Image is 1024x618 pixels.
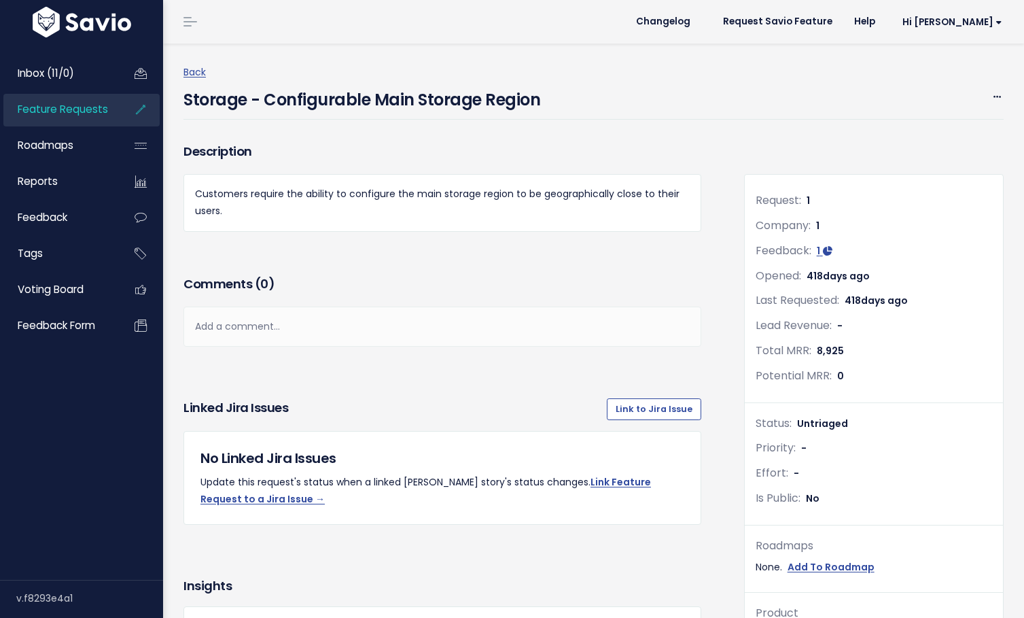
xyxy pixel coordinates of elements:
p: Update this request's status when a linked [PERSON_NAME] story's status changes. [200,474,684,508]
a: Help [843,12,886,32]
span: 418 [845,294,908,307]
span: Last Requested: [756,292,839,308]
a: Add To Roadmap [788,559,875,576]
h3: Comments ( ) [183,275,701,294]
div: None. [756,559,992,576]
h3: Insights [183,577,232,596]
span: Request: [756,192,801,208]
span: - [801,441,807,455]
span: 8,925 [817,344,844,358]
span: 0 [837,369,844,383]
span: Lead Revenue: [756,317,832,333]
span: Potential MRR: [756,368,832,383]
a: 1 [817,244,832,258]
div: v.f8293e4a1 [16,581,163,616]
span: Changelog [636,17,690,27]
a: Tags [3,238,113,269]
span: Feedback [18,210,67,224]
a: Voting Board [3,274,113,305]
img: logo-white.9d6f32f41409.svg [29,7,135,37]
h4: Storage - Configurable Main Storage Region [183,81,540,112]
p: Customers require the ability to configure the main storage region to be geographically close to ... [195,186,690,220]
a: Feedback form [3,310,113,341]
span: Hi [PERSON_NAME] [902,17,1002,27]
a: Reports [3,166,113,197]
span: days ago [823,269,870,283]
span: Feature Requests [18,102,108,116]
span: 0 [260,275,268,292]
span: Effort: [756,465,788,481]
span: - [794,466,799,480]
span: Status: [756,415,792,431]
span: Roadmaps [18,138,73,152]
h3: Linked Jira issues [183,398,288,420]
span: Feedback form [18,318,95,332]
a: Inbox (11/0) [3,58,113,89]
span: Opened: [756,268,801,284]
h5: No Linked Jira Issues [200,448,684,468]
span: Company: [756,218,811,233]
a: Hi [PERSON_NAME] [886,12,1013,33]
span: Voting Board [18,282,84,296]
h3: Description [183,142,701,161]
span: Reports [18,174,58,188]
span: Priority: [756,440,796,456]
a: Feedback [3,202,113,233]
span: Is Public: [756,490,800,506]
span: Tags [18,246,43,260]
span: Inbox (11/0) [18,66,74,80]
span: 1 [807,194,810,207]
div: Roadmaps [756,536,992,556]
a: Roadmaps [3,130,113,161]
span: Feedback: [756,243,811,258]
a: Request Savio Feature [712,12,843,32]
a: Back [183,65,206,79]
span: Untriaged [797,417,848,430]
a: Feature Requests [3,94,113,125]
span: Total MRR: [756,343,811,358]
span: No [806,492,819,505]
span: 1 [817,244,820,258]
span: days ago [861,294,908,307]
span: 1 [816,219,819,233]
span: 418 [807,269,870,283]
span: - [837,319,843,332]
a: Link to Jira Issue [607,398,701,420]
div: Add a comment... [183,307,701,347]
